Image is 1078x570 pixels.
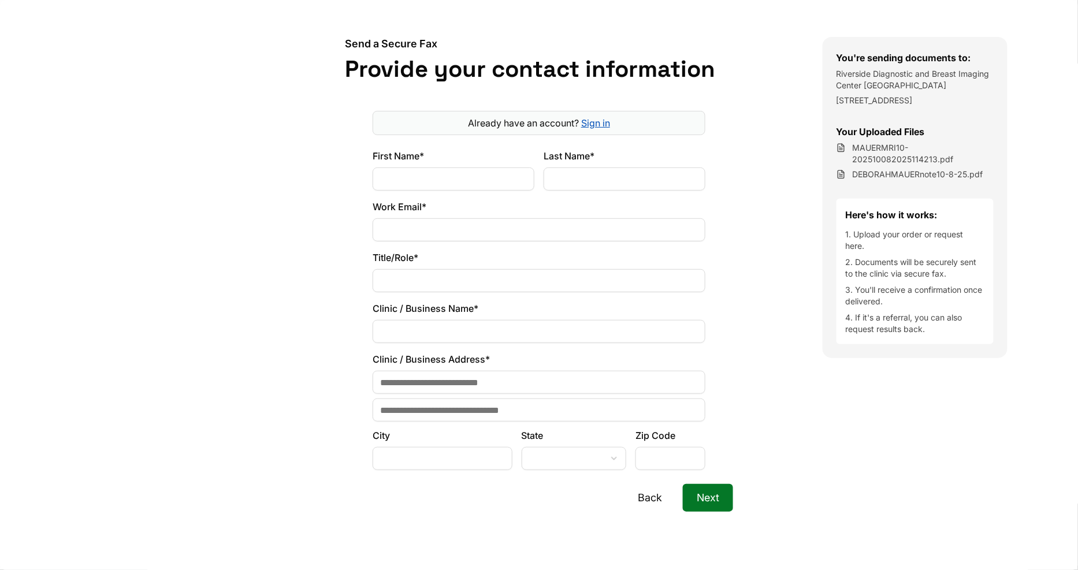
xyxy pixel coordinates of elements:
[837,125,994,139] h3: Your Uploaded Files
[846,256,984,280] li: 2. Documents will be securely sent to the clinic via secure fax.
[522,429,626,442] label: State
[635,429,705,442] label: Zip Code
[373,301,705,315] label: Clinic / Business Name*
[683,484,733,512] button: Next
[378,116,700,130] p: Already have an account?
[581,117,610,129] a: Sign in
[853,142,994,165] span: MAUERMRI10-202510082025114213.pdf
[373,149,534,163] label: First Name*
[373,352,705,366] label: Clinic / Business Address*
[853,169,983,180] span: DEBORAHMAUERnote10-8-25.pdf
[345,37,733,51] h2: Send a Secure Fax
[846,208,984,222] h4: Here's how it works:
[373,429,512,442] label: City
[345,55,733,83] h1: Provide your contact information
[846,284,984,307] li: 3. You'll receive a confirmation once delivered.
[837,51,994,65] h3: You're sending documents to:
[837,68,994,91] p: Riverside Diagnostic and Breast Imaging Center [GEOGRAPHIC_DATA]
[624,484,676,512] button: Back
[846,229,984,252] li: 1. Upload your order or request here.
[373,200,705,214] label: Work Email*
[373,251,705,264] label: Title/Role*
[846,312,984,335] li: 4. If it's a referral, you can also request results back.
[544,149,705,163] label: Last Name*
[837,95,994,106] p: [STREET_ADDRESS]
